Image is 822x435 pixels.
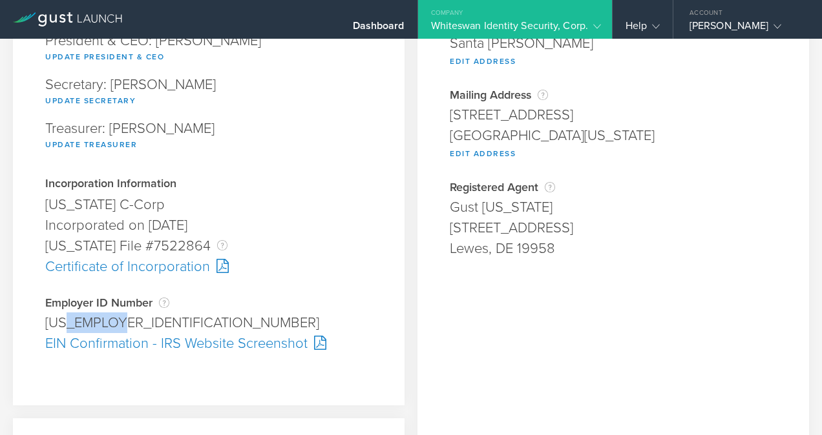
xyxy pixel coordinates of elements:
[450,217,777,238] div: [STREET_ADDRESS]
[45,115,372,159] div: Treasurer: [PERSON_NAME]
[45,312,372,333] div: [US_EMPLOYER_IDENTIFICATION_NUMBER]
[690,19,799,39] div: [PERSON_NAME]
[431,19,599,39] div: Whiteswan Identity Security, Corp.
[45,296,372,309] div: Employer ID Number
[450,105,777,125] div: [STREET_ADDRESS]
[45,71,372,115] div: Secretary: [PERSON_NAME]
[45,215,372,236] div: Incorporated on [DATE]
[450,54,516,69] button: Edit Address
[45,194,372,215] div: [US_STATE] C-Corp
[450,88,777,101] div: Mailing Address
[450,181,777,194] div: Registered Agent
[353,19,405,39] div: Dashboard
[45,333,372,354] div: EIN Confirmation - IRS Website Screenshot
[450,33,777,54] div: Santa [PERSON_NAME]
[45,236,372,256] div: [US_STATE] File #7522864
[45,256,372,277] div: Certificate of Incorporation
[45,137,137,152] button: Update Treasurer
[450,125,777,146] div: [GEOGRAPHIC_DATA][US_STATE]
[45,178,372,191] div: Incorporation Information
[45,27,372,71] div: President & CEO: [PERSON_NAME]
[450,146,516,161] button: Edit Address
[757,373,822,435] iframe: Chat Widget
[450,238,777,259] div: Lewes, DE 19958
[45,49,164,65] button: Update President & CEO
[45,93,136,108] button: Update Secretary
[450,197,777,217] div: Gust [US_STATE]
[626,19,660,39] div: Help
